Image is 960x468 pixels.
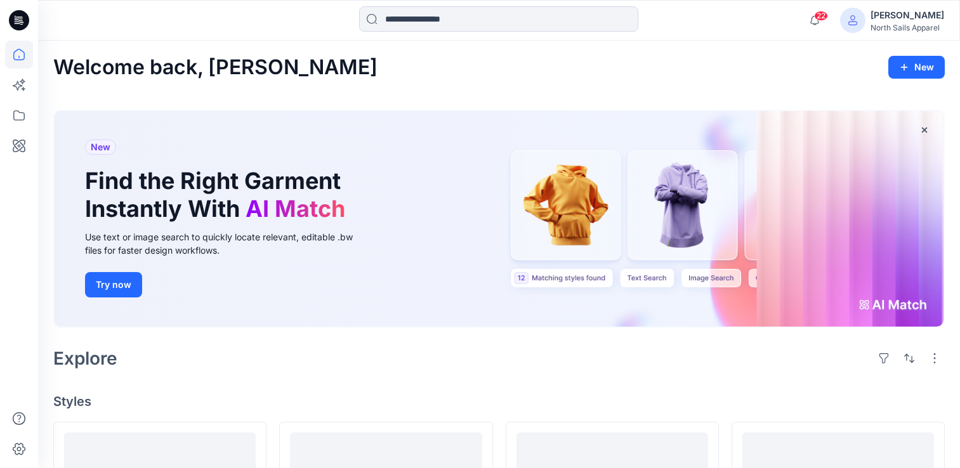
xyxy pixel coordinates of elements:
button: New [888,56,945,79]
div: Use text or image search to quickly locate relevant, editable .bw files for faster design workflows. [85,230,371,257]
div: North Sails Apparel [871,23,944,32]
button: Try now [85,272,142,297]
svg: avatar [848,15,858,25]
h2: Explore [53,348,117,368]
span: New [91,140,110,155]
h1: Find the Right Garment Instantly With [85,167,352,222]
div: [PERSON_NAME] [871,8,944,23]
span: AI Match [246,195,345,223]
h4: Styles [53,394,945,409]
span: 22 [814,11,828,21]
h2: Welcome back, [PERSON_NAME] [53,56,378,79]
